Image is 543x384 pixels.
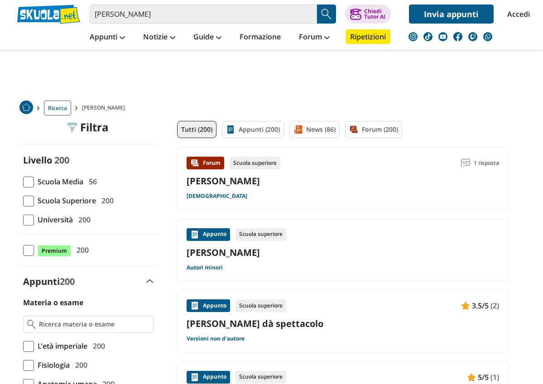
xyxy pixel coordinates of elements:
div: Forum [187,157,224,169]
span: 200 [72,359,87,371]
img: WhatsApp [483,32,492,41]
label: Materia o esame [23,298,83,307]
span: 200 [54,154,69,166]
div: Scuola superiore [235,228,286,241]
a: Formazione [237,29,283,46]
span: L'età imperiale [34,340,87,352]
a: Versioni non d'autore [187,335,245,342]
span: [PERSON_NAME] [82,101,129,115]
a: [PERSON_NAME] [187,246,499,259]
a: [PERSON_NAME] dà spettacolo [187,317,499,330]
a: Home [19,101,33,115]
img: Appunti contenuto [190,373,199,382]
div: Appunto [187,299,230,312]
a: Ricerca [44,101,71,115]
a: [DEMOGRAPHIC_DATA] [187,192,247,200]
a: Appunti [87,29,127,46]
a: News (86) [289,121,340,138]
img: News filtro contenuto [293,125,303,134]
a: Forum (200) [345,121,402,138]
img: Appunti filtro contenuto [226,125,235,134]
img: Filtra filtri mobile [67,123,77,132]
img: Appunti contenuto [190,301,199,310]
img: youtube [438,32,447,41]
input: Cerca appunti, riassunti o versioni [90,5,317,24]
img: Home [19,101,33,114]
img: Apri e chiudi sezione [146,279,154,283]
span: Fisiologia [34,359,70,371]
div: Scuola superiore [235,371,286,384]
img: tiktok [423,32,432,41]
img: Forum filtro contenuto [349,125,358,134]
span: 200 [98,195,114,206]
span: Scuola Superiore [34,195,96,206]
a: Accedi [507,5,526,24]
img: Ricerca materia o esame [27,320,36,329]
a: Autori minori [187,264,223,271]
img: Appunti contenuto [467,373,476,382]
a: Invia appunti [409,5,494,24]
span: Premium [38,245,71,257]
div: Scuola superiore [235,299,286,312]
div: Chiedi Tutor AI [364,9,385,19]
span: (2) [490,300,499,312]
span: 3.5/5 [472,300,489,312]
img: Cerca appunti, riassunti o versioni [320,7,333,21]
span: 200 [60,275,75,288]
span: 200 [89,340,105,352]
img: Appunti contenuto [190,230,199,239]
div: Filtra [67,121,109,134]
label: Livello [23,154,52,166]
div: Scuola superiore [230,157,280,169]
span: 200 [73,244,89,256]
button: Search Button [317,5,336,24]
a: Ripetizioni [346,29,390,44]
img: Appunti contenuto [461,301,470,310]
a: Tutti (200) [177,121,216,138]
img: Forum contenuto [190,158,199,168]
img: twitch [468,32,477,41]
span: (1) [490,371,499,383]
span: 5/5 [478,371,489,383]
input: Ricerca materia o esame [39,320,149,329]
img: facebook [453,32,462,41]
a: Guide [191,29,224,46]
a: Forum [297,29,332,46]
label: Appunti [23,275,75,288]
div: Appunto [187,371,230,384]
a: Notizie [141,29,178,46]
img: instagram [408,32,418,41]
span: 56 [85,176,97,187]
div: Appunto [187,228,230,241]
span: 200 [75,214,91,226]
a: Appunti (200) [222,121,284,138]
button: ChiediTutor AI [345,5,391,24]
span: Scuola Media [34,176,83,187]
a: [PERSON_NAME] [187,175,260,187]
span: Università [34,214,73,226]
span: 1 risposta [474,157,499,169]
img: Commenti lettura [461,158,470,168]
